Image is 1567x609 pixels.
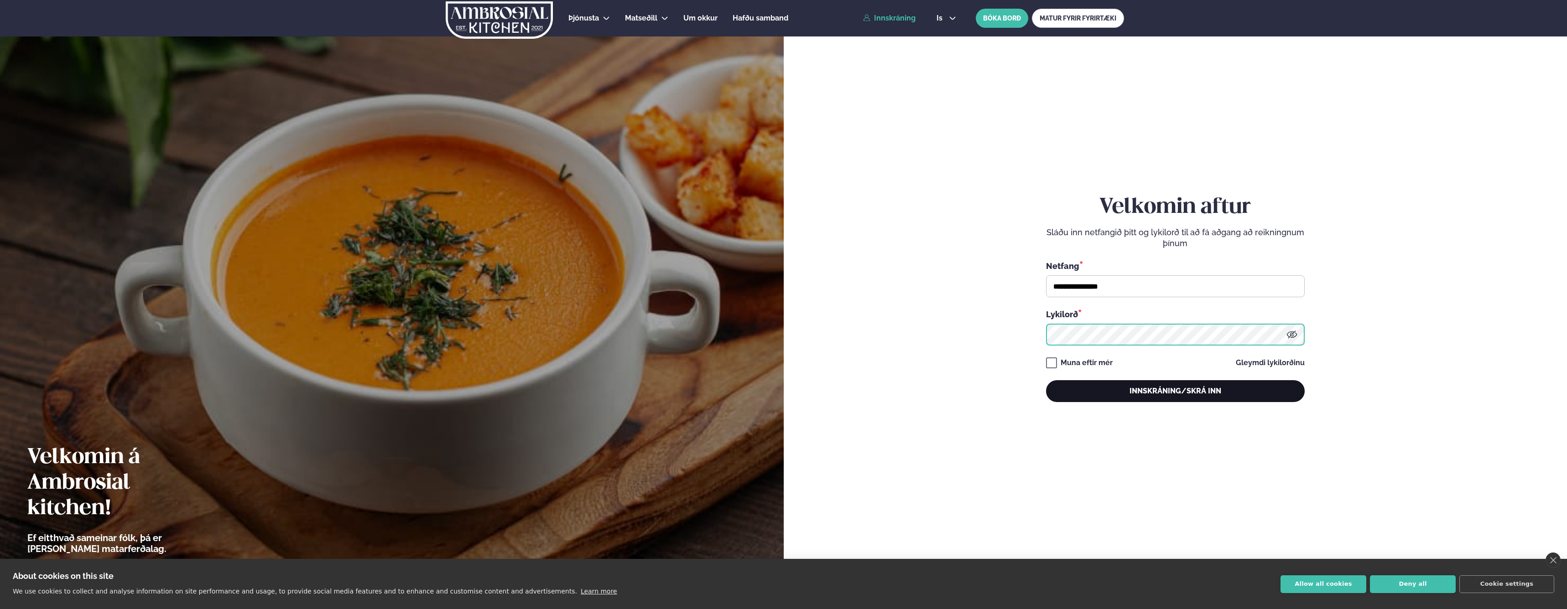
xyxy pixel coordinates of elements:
[27,532,217,554] p: Ef eitthvað sameinar fólk, þá er [PERSON_NAME] matarferðalag.
[625,13,657,24] a: Matseðill
[1046,380,1305,402] button: Innskráning/Skrá inn
[1370,575,1456,593] button: Deny all
[1546,552,1561,568] a: close
[683,13,718,24] a: Um okkur
[1236,359,1305,366] a: Gleymdi lykilorðinu
[581,588,617,595] a: Learn more
[1046,260,1305,272] div: Netfang
[13,571,114,581] strong: About cookies on this site
[1281,575,1366,593] button: Allow all cookies
[733,13,788,24] a: Hafðu samband
[1046,308,1305,320] div: Lykilorð
[13,588,577,595] p: We use cookies to collect and analyse information on site performance and usage, to provide socia...
[445,1,554,39] img: logo
[1032,9,1124,28] a: MATUR FYRIR FYRIRTÆKI
[976,9,1028,28] button: BÓKA BORÐ
[1459,575,1554,593] button: Cookie settings
[863,14,916,22] a: Innskráning
[733,14,788,22] span: Hafðu samband
[1046,227,1305,249] p: Sláðu inn netfangið þitt og lykilorð til að fá aðgang að reikningnum þínum
[1046,195,1305,220] h2: Velkomin aftur
[937,15,945,22] span: is
[625,14,657,22] span: Matseðill
[27,445,217,521] h2: Velkomin á Ambrosial kitchen!
[568,14,599,22] span: Þjónusta
[929,15,963,22] button: is
[683,14,718,22] span: Um okkur
[568,13,599,24] a: Þjónusta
